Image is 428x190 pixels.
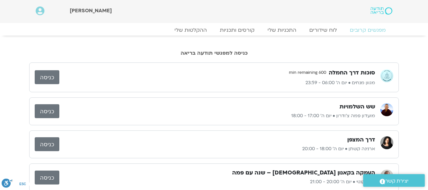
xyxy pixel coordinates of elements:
h3: דרך המצפן [347,136,375,144]
span: יצירת קשר [385,177,409,185]
a: כניסה [35,171,59,184]
a: לוח שידורים [303,27,343,33]
a: כניסה [35,137,59,151]
a: התכניות שלי [261,27,303,33]
a: כניסה [35,104,59,118]
nav: Menu [36,27,392,33]
p: מגוון מנחים • יום ה׳ 06:00 - 23:59 [59,79,375,87]
h3: שש השלמויות [339,103,375,111]
p: דקל קנטי • יום ה׳ 20:00 - 21:00 [59,178,375,186]
p: מועדון פמה צ'ודרון • יום ה׳ 17:00 - 18:00 [59,112,375,120]
h3: סוכות דרך החמלה [329,69,375,77]
h3: העמקה בקאנון [DEMOGRAPHIC_DATA] – שנה עם פמה [232,169,375,177]
h2: כניסה למפגשי תודעה בריאה [29,50,399,56]
img: ארנינה קשתן [380,136,393,149]
span: [PERSON_NAME] [70,7,112,14]
a: כניסה [35,70,59,84]
a: קורסים ותכניות [213,27,261,33]
img: מועדון פמה צ'ודרון [380,103,393,116]
a: מפגשים קרובים [343,27,392,33]
span: 600 min remaining [286,68,329,78]
a: יצירת קשר [363,174,425,187]
img: מגוון מנחים [380,69,393,82]
p: ארנינה קשתן • יום ה׳ 18:00 - 20:00 [59,145,375,153]
a: ההקלטות שלי [168,27,213,33]
img: דקל קנטי [380,170,393,183]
